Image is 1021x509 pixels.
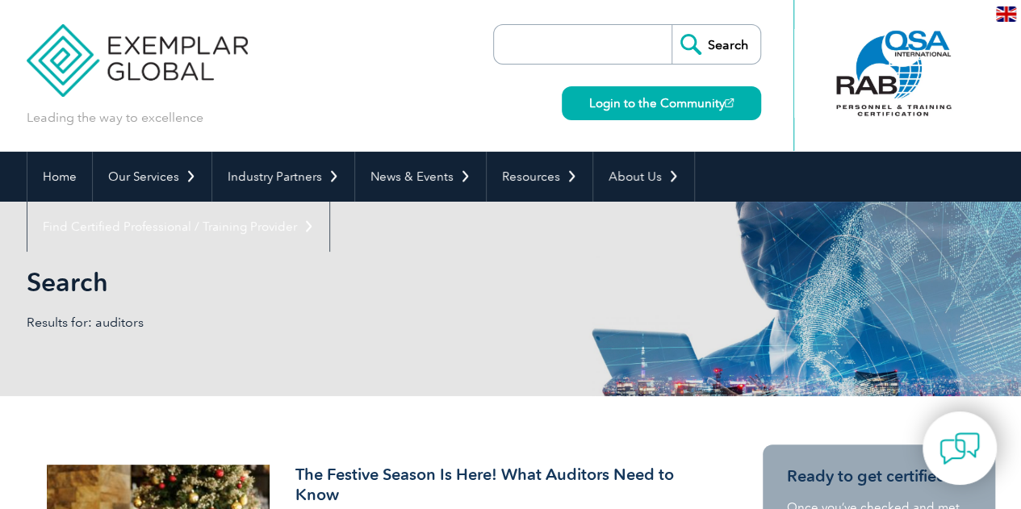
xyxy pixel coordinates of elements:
[725,98,734,107] img: open_square.png
[355,152,486,202] a: News & Events
[672,25,760,64] input: Search
[996,6,1016,22] img: en
[593,152,694,202] a: About Us
[93,152,211,202] a: Our Services
[939,428,980,469] img: contact-chat.png
[27,109,203,127] p: Leading the way to excellence
[787,466,971,486] h3: Ready to get certified?
[212,152,354,202] a: Industry Partners
[27,266,646,298] h1: Search
[562,86,761,120] a: Login to the Community
[27,152,92,202] a: Home
[487,152,592,202] a: Resources
[295,465,678,505] h3: The Festive Season Is Here! What Auditors Need to Know
[27,202,329,252] a: Find Certified Professional / Training Provider
[27,314,511,332] p: Results for: auditors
